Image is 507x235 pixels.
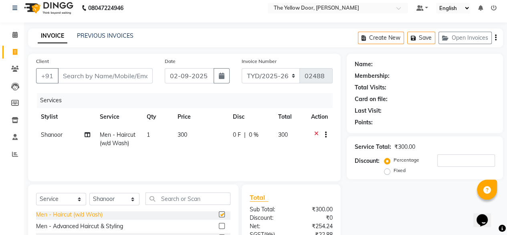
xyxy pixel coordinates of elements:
label: Date [165,58,176,65]
iframe: chat widget [473,203,499,227]
div: Card on file: [355,95,388,103]
label: Fixed [394,167,406,174]
a: PREVIOUS INVOICES [77,32,133,39]
th: Disc [228,108,273,126]
span: 300 [178,131,187,138]
div: ₹300.00 [394,143,415,151]
div: Men - Haircut (w/d Wash) [36,211,103,219]
th: Stylist [36,108,95,126]
button: Create New [358,32,404,44]
button: Save [407,32,435,44]
span: Total [250,193,268,202]
label: Percentage [394,156,419,164]
div: ₹300.00 [291,205,339,214]
div: Service Total: [355,143,391,151]
div: Sub Total: [244,205,291,214]
div: Last Visit: [355,107,382,115]
span: Shanoor [41,131,63,138]
div: Services [37,93,339,108]
div: Total Visits: [355,83,386,92]
div: Name: [355,60,373,69]
div: Points: [355,118,373,127]
div: Discount: [355,157,380,165]
div: Men - Advanced Haircut & Styling [36,222,123,231]
div: Membership: [355,72,390,80]
span: Men - Haircut (w/d Wash) [100,131,135,147]
span: 1 [147,131,150,138]
a: INVOICE [38,29,67,43]
label: Invoice Number [242,58,277,65]
th: Total [273,108,306,126]
input: Search or Scan [145,192,230,205]
div: Discount: [244,214,291,222]
span: 0 F [233,131,241,139]
th: Qty [142,108,173,126]
th: Action [306,108,333,126]
button: +91 [36,68,59,83]
button: Open Invoices [438,32,492,44]
th: Price [173,108,228,126]
th: Service [95,108,142,126]
div: Net: [244,222,291,231]
label: Client [36,58,49,65]
span: 0 % [249,131,259,139]
div: ₹254.24 [291,222,339,231]
div: ₹0 [291,214,339,222]
span: 300 [278,131,288,138]
span: | [244,131,246,139]
input: Search by Name/Mobile/Email/Code [58,68,153,83]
